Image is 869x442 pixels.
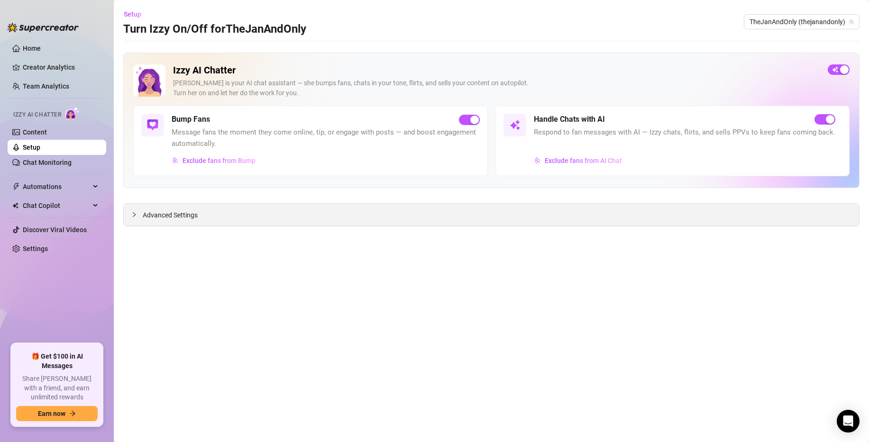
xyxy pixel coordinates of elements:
[16,374,98,402] span: Share [PERSON_NAME] with a friend, and earn unlimited rewards
[23,128,47,136] a: Content
[545,157,622,164] span: Exclude fans from AI Chat
[172,153,256,168] button: Exclude fans from Bump
[12,202,18,209] img: Chat Copilot
[173,64,820,76] h2: Izzy AI Chatter
[23,82,69,90] a: Team Analytics
[147,119,158,131] img: svg%3e
[123,7,149,22] button: Setup
[23,179,90,194] span: Automations
[133,64,165,97] img: Izzy AI Chatter
[183,157,256,164] span: Exclude fans from Bump
[69,410,76,417] span: arrow-right
[23,60,99,75] a: Creator Analytics
[534,153,622,168] button: Exclude fans from AI Chat
[172,114,210,125] h5: Bump Fans
[23,226,87,234] a: Discover Viral Videos
[534,157,541,164] img: svg%3e
[173,78,820,98] div: [PERSON_NAME] is your AI chat assistant — she bumps fans, chats in your tone, flirts, and sells y...
[123,22,306,37] h3: Turn Izzy On/Off for TheJanAndOnly
[23,198,90,213] span: Chat Copilot
[12,183,20,190] span: thunderbolt
[23,45,41,52] a: Home
[750,15,854,29] span: TheJanAndOnly (thejanandonly)
[172,127,480,149] span: Message fans the moment they come online, tip, or engage with posts — and boost engagement automa...
[65,107,80,120] img: AI Chatter
[849,19,854,25] span: team
[16,406,98,421] button: Earn nowarrow-right
[23,144,40,151] a: Setup
[23,245,48,253] a: Settings
[131,209,143,220] div: collapsed
[143,210,198,220] span: Advanced Settings
[509,119,521,131] img: svg%3e
[837,410,860,433] div: Open Intercom Messenger
[16,352,98,370] span: 🎁 Get $100 in AI Messages
[534,127,835,138] span: Respond to fan messages with AI — Izzy chats, flirts, and sells PPVs to keep fans coming back.
[13,110,61,119] span: Izzy AI Chatter
[124,10,141,18] span: Setup
[38,410,65,417] span: Earn now
[534,114,605,125] h5: Handle Chats with AI
[131,212,137,217] span: collapsed
[8,23,79,32] img: logo-BBDzfeDw.svg
[172,157,179,164] img: svg%3e
[23,159,72,166] a: Chat Monitoring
